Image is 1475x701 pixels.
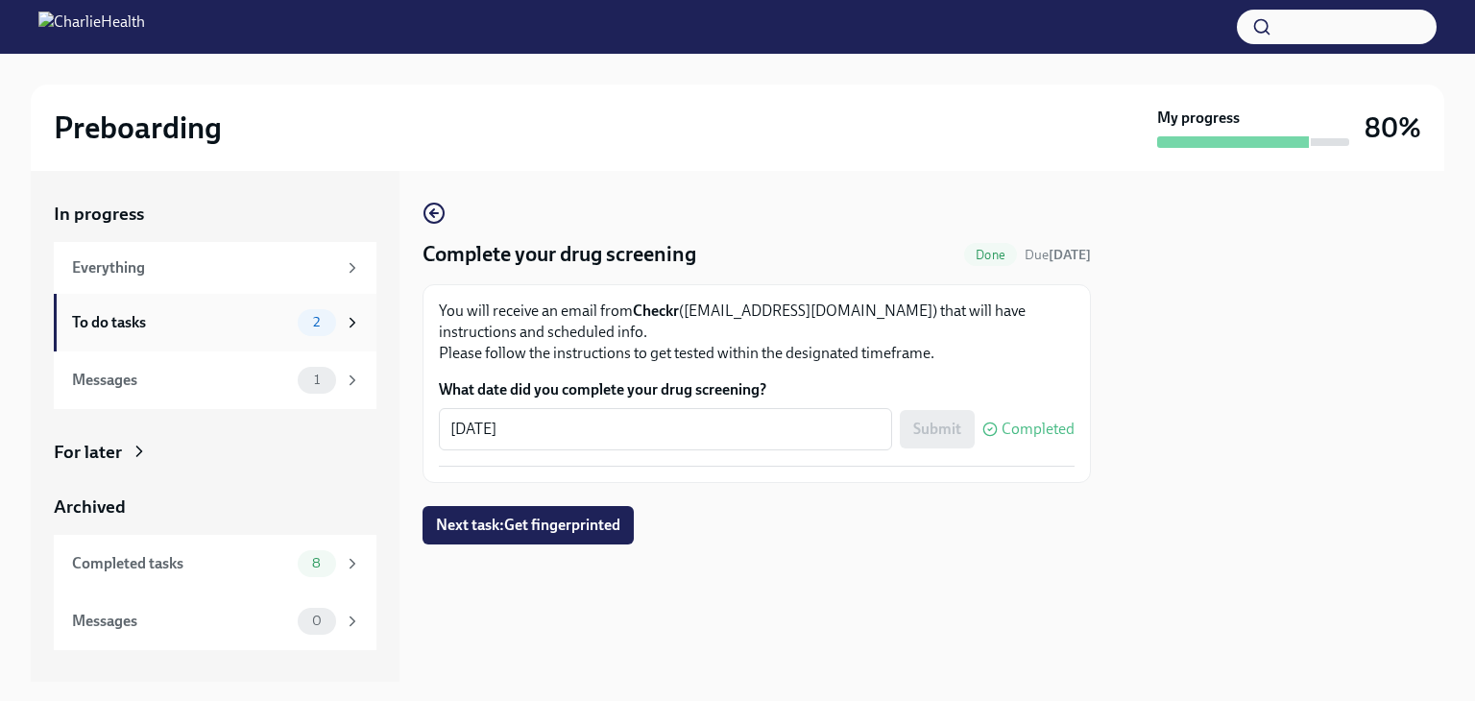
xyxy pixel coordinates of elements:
[54,294,376,351] a: To do tasks2
[450,418,881,441] textarea: [DATE]
[72,257,336,278] div: Everything
[301,556,332,570] span: 8
[633,302,679,320] strong: Checkr
[38,12,145,42] img: CharlieHealth
[54,202,376,227] a: In progress
[72,370,290,391] div: Messages
[54,351,376,409] a: Messages1
[72,312,290,333] div: To do tasks
[423,506,634,544] button: Next task:Get fingerprinted
[1365,110,1421,145] h3: 80%
[302,373,331,387] span: 1
[1025,247,1091,263] span: Due
[964,248,1017,262] span: Done
[1002,422,1075,437] span: Completed
[1025,246,1091,264] span: August 25th, 2025 09:00
[1157,108,1240,129] strong: My progress
[436,516,620,535] span: Next task : Get fingerprinted
[54,495,376,520] a: Archived
[54,440,122,465] div: For later
[439,379,1075,400] label: What date did you complete your drug screening?
[54,592,376,650] a: Messages0
[72,553,290,574] div: Completed tasks
[72,611,290,632] div: Messages
[54,242,376,294] a: Everything
[54,109,222,147] h2: Preboarding
[423,240,696,269] h4: Complete your drug screening
[1049,247,1091,263] strong: [DATE]
[54,440,376,465] a: For later
[302,315,331,329] span: 2
[439,301,1075,364] p: You will receive an email from ([EMAIL_ADDRESS][DOMAIN_NAME]) that will have instructions and sch...
[54,535,376,592] a: Completed tasks8
[301,614,333,628] span: 0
